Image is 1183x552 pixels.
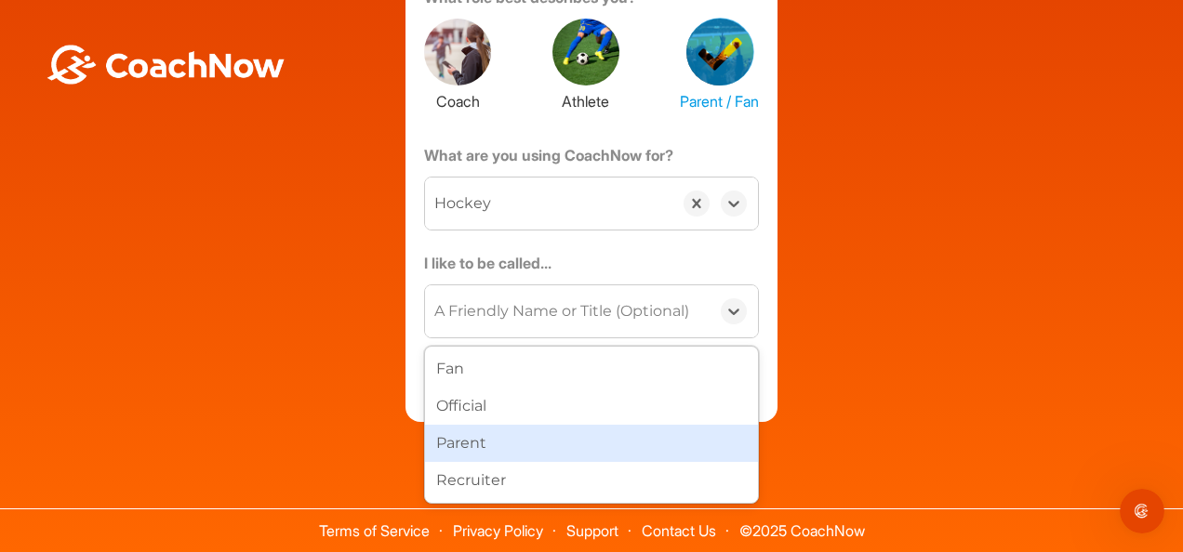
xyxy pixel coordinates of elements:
a: Support [566,521,618,540]
img: BwLJSsUCoWCh5upNqxVrqldRgqLPVwmV24tXu5FoVAoFEpwwqQ3VIfuoInZCoVCoTD4vwADAC3ZFMkVEQFDAAAAAElFTkSuQmCC [45,45,286,85]
iframe: Intercom live chat [1120,489,1164,533]
span: © 2025 CoachNow [730,509,874,538]
label: Parent / Fan [680,85,759,112]
label: What are you using CoachNow for? [424,144,759,174]
label: Coach [424,85,491,112]
a: Contact Us [642,521,716,540]
div: Hockey [434,192,491,215]
a: Terms of Service [319,521,430,540]
div: Official [425,388,758,425]
div: Recruiter [425,462,758,499]
a: Privacy Policy [453,521,543,540]
div: Fan [425,350,758,388]
div: A Friendly Name or Title (Optional) [434,300,689,322]
div: Parent [425,425,758,462]
label: I like to be called... [424,252,759,282]
label: Athlete [552,85,619,112]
